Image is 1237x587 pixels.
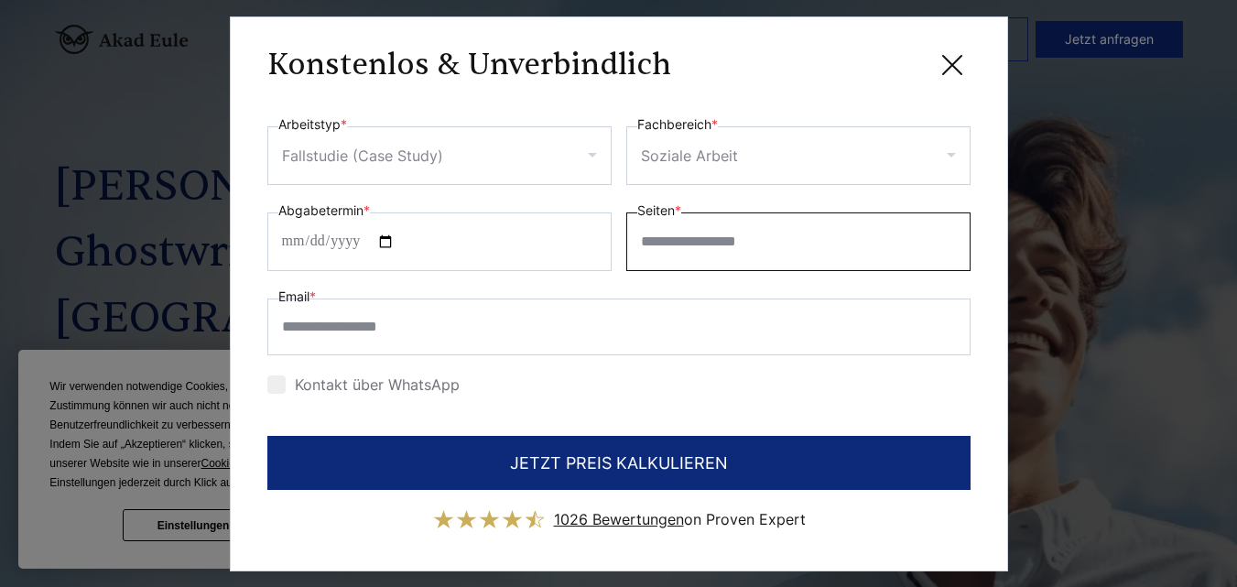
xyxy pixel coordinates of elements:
button: JETZT PREIS KALKULIEREN [267,436,971,490]
label: Abgabetermin [278,200,370,222]
h3: Konstenlos & Unverbindlich [267,47,671,83]
div: on Proven Expert [554,505,806,534]
label: Email [278,286,316,308]
div: Soziale Arbeit [641,141,738,170]
label: Arbeitstyp [278,114,347,136]
label: Fachbereich [637,114,718,136]
label: Seiten [637,200,681,222]
label: Kontakt über WhatsApp [267,375,460,394]
span: 1026 Bewertungen [554,510,684,528]
div: Fallstudie (Case Study) [282,141,443,170]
